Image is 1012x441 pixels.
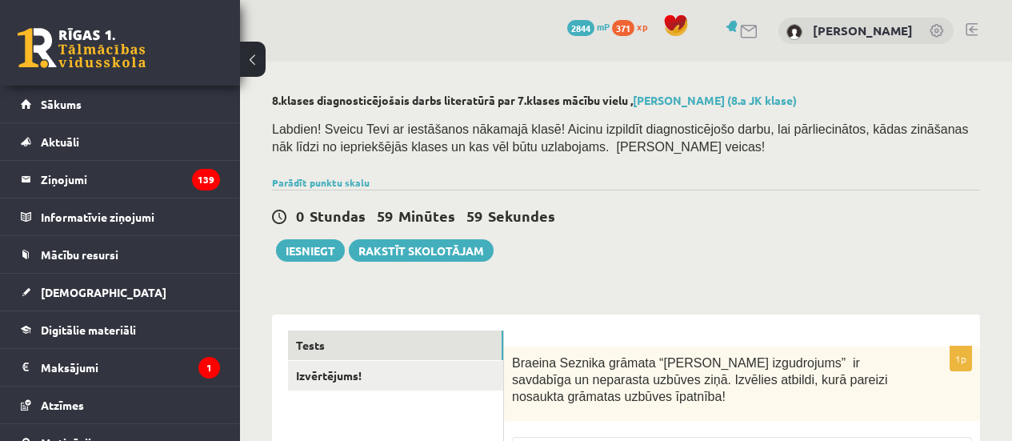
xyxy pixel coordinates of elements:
span: Sekundes [488,206,555,225]
span: 59 [377,206,393,225]
a: Informatīvie ziņojumi [21,198,220,235]
legend: Maksājumi [41,349,220,386]
a: [PERSON_NAME] [813,22,913,38]
legend: Ziņojumi [41,161,220,198]
a: Mācību resursi [21,236,220,273]
a: 2844 mP [567,20,610,33]
span: [DEMOGRAPHIC_DATA] [41,285,166,299]
a: 371 xp [612,20,655,33]
span: Sākums [41,97,82,111]
span: mP [597,20,610,33]
a: Atzīmes [21,387,220,423]
span: Digitālie materiāli [41,323,136,337]
a: Parādīt punktu skalu [272,176,370,189]
span: 371 [612,20,634,36]
span: xp [637,20,647,33]
a: Maksājumi1 [21,349,220,386]
a: Ziņojumi139 [21,161,220,198]
span: Aktuāli [41,134,79,149]
span: Stundas [310,206,366,225]
span: 59 [466,206,482,225]
img: Andrejs Kalmikovs [786,24,802,40]
span: 2844 [567,20,594,36]
i: 139 [192,169,220,190]
a: Aktuāli [21,123,220,160]
a: Sākums [21,86,220,122]
span: Mācību resursi [41,247,118,262]
i: 1 [198,357,220,379]
span: Minūtes [398,206,455,225]
a: [DEMOGRAPHIC_DATA] [21,274,220,311]
span: Braeina Seznika grāmata “[PERSON_NAME] izgudrojums” ir savdabīga un neparasta uzbūves ziņā. Izvēl... [512,356,888,403]
a: Izvērtējums! [288,361,503,391]
a: Tests [288,331,503,360]
p: 1p [950,346,972,371]
h2: 8.klases diagnosticējošais darbs literatūrā par 7.klases mācību vielu , [272,94,980,107]
a: [PERSON_NAME] (8.a JK klase) [633,93,797,107]
button: Iesniegt [276,239,345,262]
span: Labdien! Sveicu Tevi ar iestāšanos nākamajā klasē! Aicinu izpildīt diagnosticējošo darbu, lai pār... [272,122,968,154]
a: Digitālie materiāli [21,311,220,348]
span: 0 [296,206,304,225]
a: Rīgas 1. Tālmācības vidusskola [18,28,146,68]
legend: Informatīvie ziņojumi [41,198,220,235]
a: Rakstīt skolotājam [349,239,494,262]
span: Atzīmes [41,398,84,412]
